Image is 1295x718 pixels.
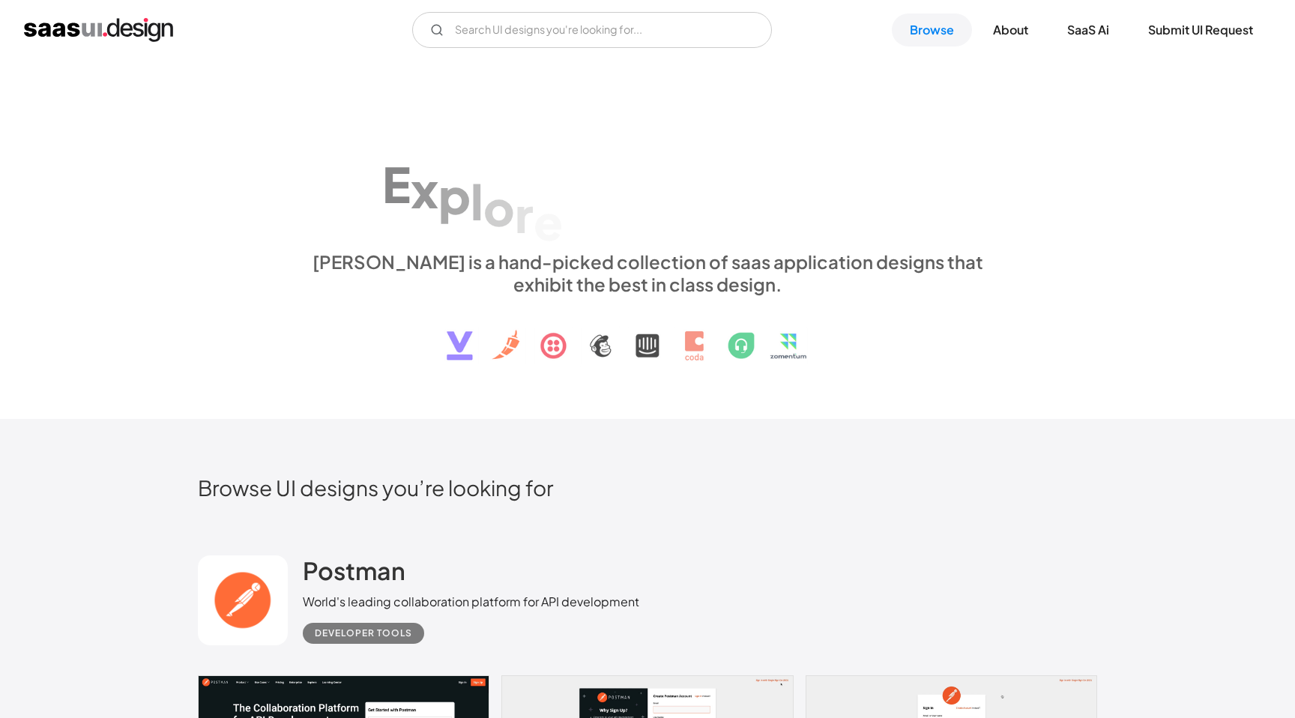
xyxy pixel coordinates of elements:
div: e [534,193,563,250]
div: l [471,172,483,230]
a: Submit UI Request [1130,13,1271,46]
div: World's leading collaboration platform for API development [303,593,639,611]
form: Email Form [412,12,772,48]
a: About [975,13,1046,46]
h2: Browse UI designs you’re looking for [198,474,1097,501]
a: Browse [892,13,972,46]
a: SaaS Ai [1049,13,1127,46]
div: o [483,179,515,237]
img: text, icon, saas logo [420,295,875,373]
div: x [411,160,438,218]
div: E [382,155,411,213]
a: Postman [303,555,405,593]
input: Search UI designs you're looking for... [412,12,772,48]
h1: Explore SaaS UI design patterns & interactions. [303,120,992,235]
div: [PERSON_NAME] is a hand-picked collection of saas application designs that exhibit the best in cl... [303,250,992,295]
div: p [438,166,471,224]
h2: Postman [303,555,405,585]
div: r [515,186,534,244]
div: Developer tools [315,624,412,642]
a: home [24,18,173,42]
